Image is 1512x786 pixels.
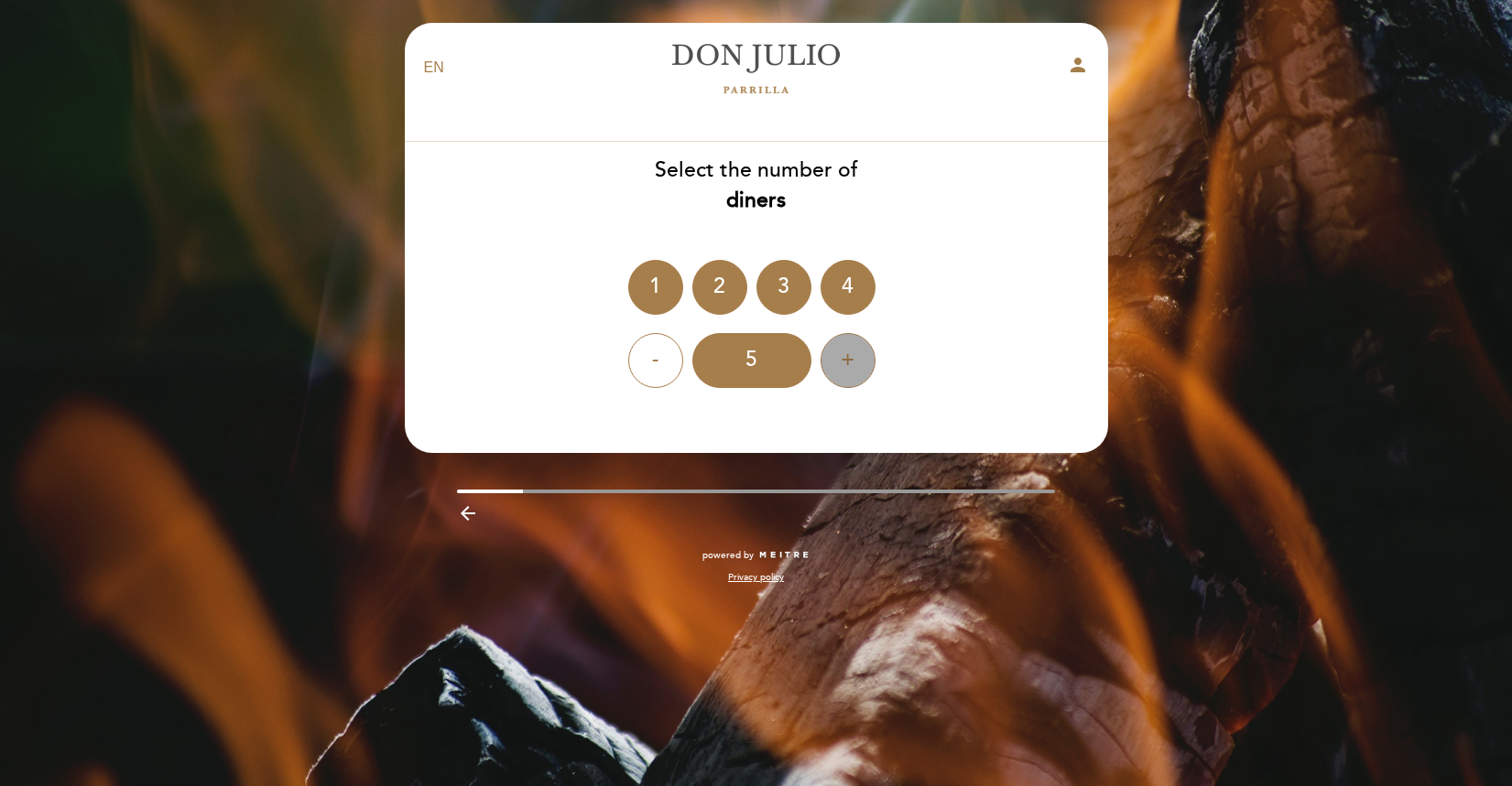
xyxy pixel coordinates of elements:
[756,260,811,315] div: 3
[821,333,876,388] div: +
[728,571,784,584] a: Privacy policy
[457,502,479,524] i: arrow_backward
[1067,54,1089,76] i: person
[821,260,876,315] div: 4
[758,551,810,560] img: MEITRE
[702,549,810,562] a: powered by
[1067,54,1089,82] button: person
[692,260,747,315] div: 2
[726,188,786,213] b: diners
[628,333,683,388] div: -
[702,549,754,562] span: powered by
[628,260,683,315] div: 1
[404,156,1109,216] div: Select the number of
[692,333,811,388] div: 5
[642,43,871,93] a: [PERSON_NAME]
